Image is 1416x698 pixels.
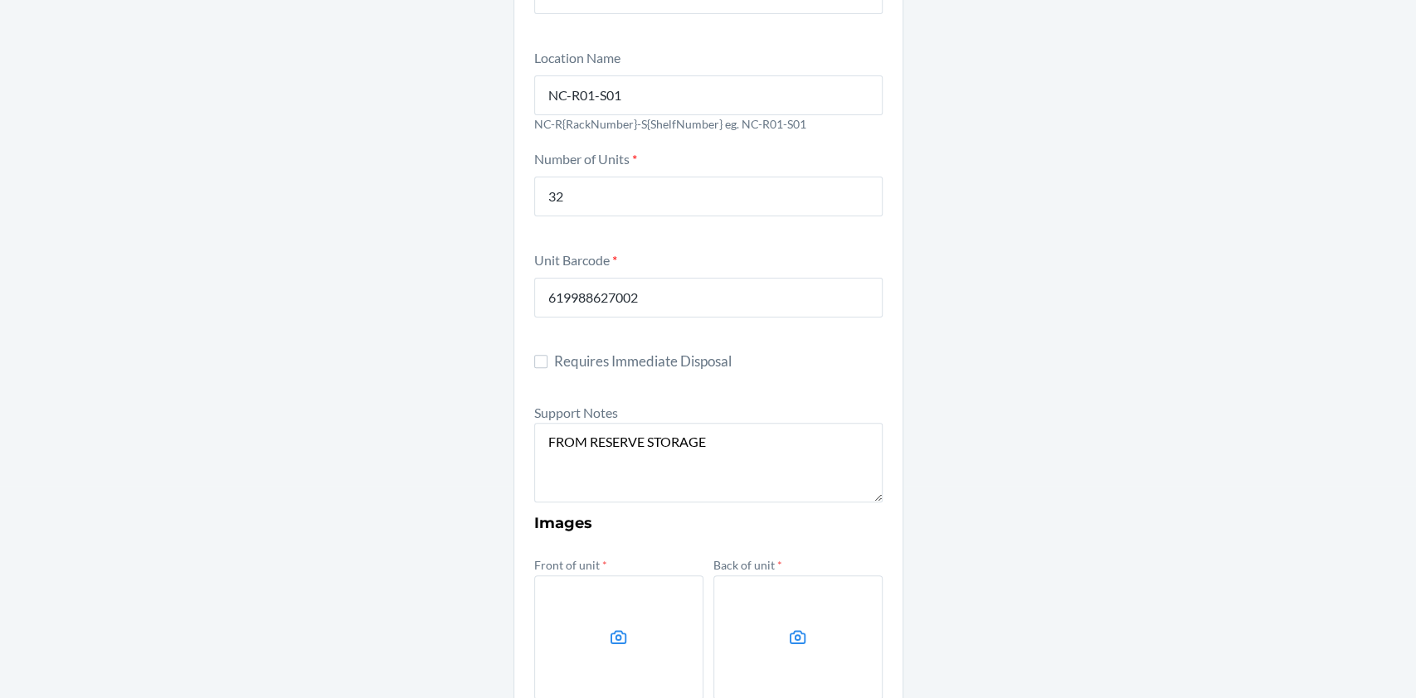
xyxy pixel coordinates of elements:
input: Requires Immediate Disposal [534,355,547,368]
label: Back of unit [713,558,782,572]
label: Number of Units [534,151,637,167]
span: Requires Immediate Disposal [554,351,883,372]
h3: Images [534,512,883,534]
label: Unit Barcode [534,252,617,268]
label: Location Name [534,50,620,65]
label: Support Notes [534,405,618,420]
p: NC-R{RackNumber}-S{ShelfNumber} eg. NC-R01-S01 [534,115,883,133]
label: Front of unit [534,558,607,572]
